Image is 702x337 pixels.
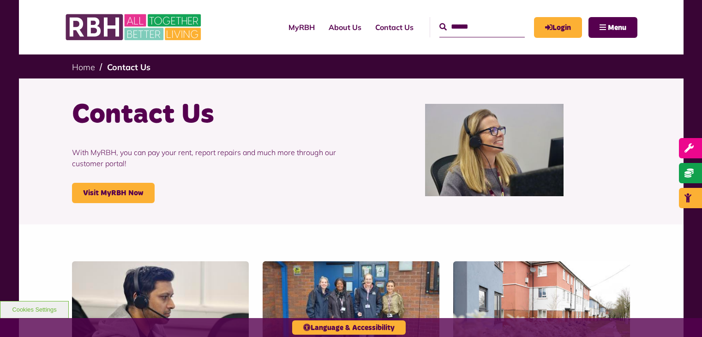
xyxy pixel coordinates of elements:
[368,15,420,40] a: Contact Us
[292,320,406,335] button: Language & Accessibility
[608,24,626,31] span: Menu
[282,15,322,40] a: MyRBH
[72,62,95,72] a: Home
[534,17,582,38] a: MyRBH
[322,15,368,40] a: About Us
[588,17,637,38] button: Navigation
[660,295,702,337] iframe: Netcall Web Assistant for live chat
[72,183,155,203] a: Visit MyRBH Now
[107,62,150,72] a: Contact Us
[65,9,204,45] img: RBH
[72,97,344,133] h1: Contact Us
[425,104,564,196] img: Contact Centre February 2024 (1)
[72,133,344,183] p: With MyRBH, you can pay your rent, report repairs and much more through our customer portal!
